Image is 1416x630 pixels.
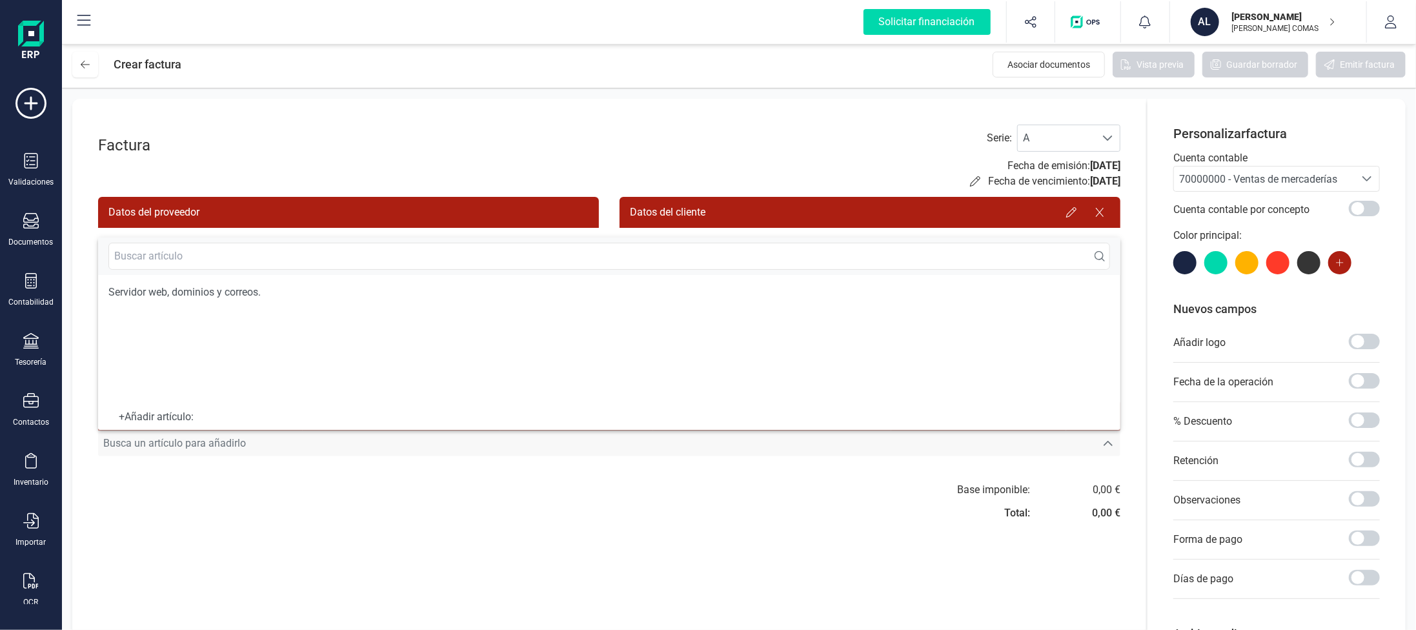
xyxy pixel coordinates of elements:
div: Seleccione una cuenta [1355,167,1379,191]
div: + Añadir artículo : [108,414,1110,420]
span: [DATE] [1090,175,1120,187]
p: [PERSON_NAME] COMAS [1232,23,1335,34]
p: Retención [1173,453,1219,469]
span: A [1018,125,1095,151]
p: Personalizar factura [1173,125,1380,143]
button: AL[PERSON_NAME][PERSON_NAME] COMAS [1186,1,1351,43]
p: [PERSON_NAME] [1232,10,1335,23]
div: OCR [24,597,39,607]
div: Datos del proveedor [98,197,599,228]
span: 70000000 - Ventas de mercaderías [1179,173,1337,185]
p: Fecha de vencimiento: [988,174,1120,189]
p: Observaciones [1173,493,1240,508]
div: 0,00 € [1092,482,1120,498]
div: Contactos [13,417,49,427]
div: Validaciones [8,177,54,187]
p: Fecha de la operación [1173,374,1273,390]
img: Logo Finanedi [18,21,44,62]
p: % Descuento [1173,414,1232,429]
button: Guardar borrador [1202,52,1308,77]
button: Solicitar financiación [848,1,1006,43]
div: Importar [16,537,46,547]
p: Cuenta contable por concepto [1173,202,1310,218]
span: [DATE] [1090,159,1120,172]
span: Servidor web, dominios y correos. [108,285,261,300]
span: Asociar documentos [1007,58,1090,71]
div: Contabilidad [8,297,54,307]
img: Logo de OPS [1071,15,1105,28]
button: Logo de OPS [1063,1,1113,43]
input: Buscar artículo [108,243,1110,270]
li: Servidor web, dominios y correos. [98,280,1120,305]
p: Cuenta contable [1173,150,1380,166]
div: Tesorería [15,357,47,367]
div: Busca un artículo para añadirlo [1096,438,1120,449]
button: Asociar documentos [993,52,1105,77]
div: Total: [1004,505,1030,521]
p: Nuevos campos [1173,300,1380,318]
span: Busca un artículo para añadirlo [98,431,1096,456]
button: Emitir factura [1316,52,1406,77]
label: Serie : [987,130,1012,146]
div: 0,00 € [1092,505,1120,521]
div: Crear factura [114,52,181,77]
div: Datos del cliente [620,197,1120,228]
div: Documentos [9,237,54,247]
div: Inventario [14,477,48,487]
p: Añadir logo [1173,335,1226,351]
div: Solicitar financiación [864,9,991,35]
p: Días de pago [1173,571,1233,587]
p: Forma de pago [1173,532,1242,547]
div: Base imponible: [957,482,1030,498]
div: AL [1191,8,1219,36]
p: Fecha de emisión: [1007,158,1120,174]
div: Factura [98,135,201,156]
button: Vista previa [1113,52,1195,77]
p: Color principal: [1173,228,1380,243]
